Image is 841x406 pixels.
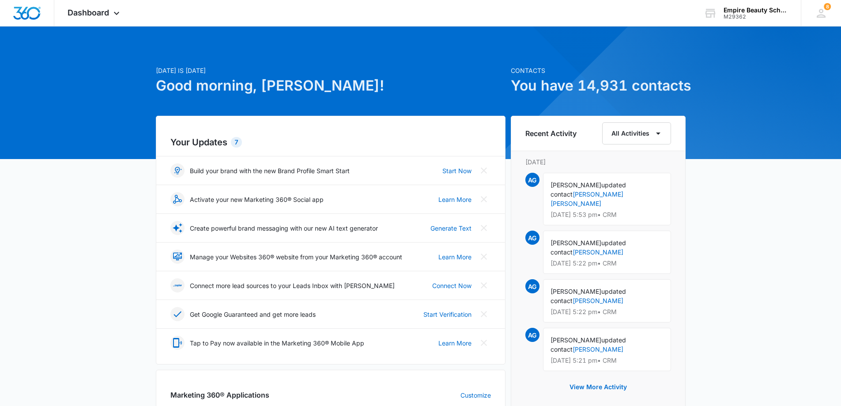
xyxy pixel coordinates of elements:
button: Close [477,192,491,206]
p: Activate your new Marketing 360® Social app [190,195,324,204]
a: Learn More [438,338,471,348]
span: Dashboard [68,8,109,17]
p: [DATE] 5:21 pm • CRM [551,357,664,364]
a: Customize [460,391,491,400]
button: All Activities [602,122,671,144]
a: Learn More [438,195,471,204]
p: Create powerful brand messaging with our new AI text generator [190,224,378,233]
h2: Marketing 360® Applications [170,390,269,400]
span: AG [525,328,539,342]
p: [DATE] 5:22 pm • CRM [551,260,664,266]
h1: Good morning, [PERSON_NAME]! [156,75,505,96]
button: Close [477,250,491,264]
a: Generate Text [430,224,471,233]
h6: Recent Activity [525,128,577,139]
p: Contacts [511,66,686,75]
a: [PERSON_NAME] [573,297,623,304]
p: Build your brand with the new Brand Profile Smart Start [190,166,350,175]
h1: You have 14,931 contacts [511,75,686,96]
a: [PERSON_NAME] [573,345,623,353]
span: [PERSON_NAME] [551,181,601,189]
button: Close [477,278,491,292]
button: Close [477,221,491,235]
span: 8 [824,3,831,10]
p: Tap to Pay now available in the Marketing 360® Mobile App [190,338,364,348]
a: Connect Now [432,281,471,290]
button: Close [477,336,491,350]
div: 7 [231,137,242,148]
div: account id [724,14,788,20]
a: Start Verification [423,310,471,319]
div: notifications count [824,3,831,10]
span: [PERSON_NAME] [551,288,601,295]
p: Connect more lead sources to your Leads Inbox with [PERSON_NAME] [190,281,395,290]
p: [DATE] [525,157,671,167]
a: Learn More [438,252,471,262]
a: [PERSON_NAME] [573,248,623,256]
span: [PERSON_NAME] [551,239,601,247]
p: [DATE] 5:22 pm • CRM [551,309,664,315]
p: Get Google Guaranteed and get more leads [190,310,316,319]
span: AG [525,173,539,187]
span: [PERSON_NAME] [551,336,601,344]
h2: Your Updates [170,136,491,149]
span: AG [525,231,539,245]
button: Close [477,163,491,178]
p: Manage your Websites 360® website from your Marketing 360® account [190,252,402,262]
p: [DATE] is [DATE] [156,66,505,75]
button: View More Activity [561,376,636,398]
span: AG [525,279,539,293]
a: Start Now [442,166,471,175]
button: Close [477,307,491,321]
a: [PERSON_NAME] [PERSON_NAME] [551,190,623,207]
div: account name [724,7,788,14]
p: [DATE] 5:53 pm • CRM [551,212,664,218]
